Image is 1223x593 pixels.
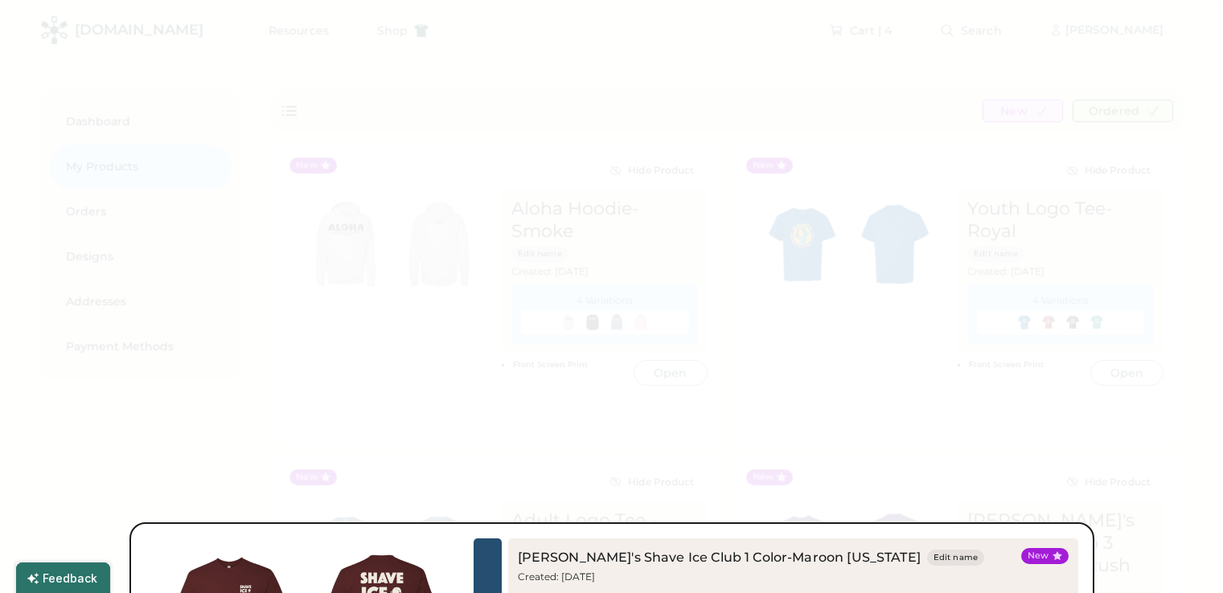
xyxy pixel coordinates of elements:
[518,571,598,583] div: Created: [DATE]
[1028,550,1049,562] div: New
[1147,521,1216,590] iframe: Front Chat
[927,550,984,566] button: Edit name
[518,548,921,567] div: [PERSON_NAME]'s Shave Ice Club 1 Color-Maroon [US_STATE]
